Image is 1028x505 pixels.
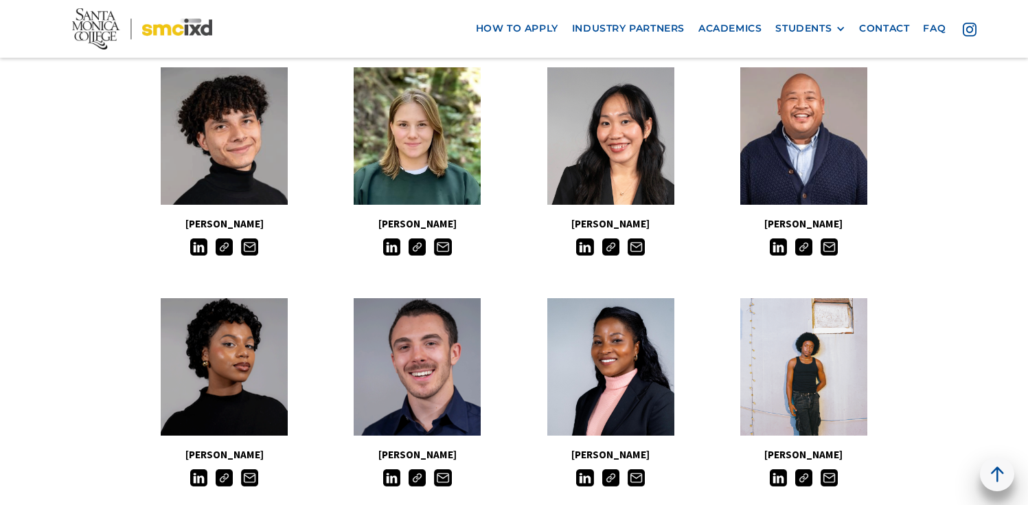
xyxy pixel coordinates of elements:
[707,446,900,464] h5: [PERSON_NAME]
[190,238,207,256] img: LinkedIn icon
[916,16,952,41] a: faq
[821,238,838,256] img: Email icon
[128,446,321,464] h5: [PERSON_NAME]
[963,22,976,36] img: icon - instagram
[241,469,258,486] img: Email icon
[628,469,645,486] img: Email icon
[409,238,426,256] img: Link icon
[775,23,832,34] div: STUDENTS
[321,446,514,464] h5: [PERSON_NAME]
[692,16,768,41] a: Academics
[190,469,207,486] img: LinkedIn icon
[241,238,258,256] img: Email icon
[602,238,619,256] img: Link icon
[514,446,707,464] h5: [PERSON_NAME]
[321,215,514,233] h5: [PERSON_NAME]
[576,469,593,486] img: LinkedIn icon
[707,215,900,233] h5: [PERSON_NAME]
[128,215,321,233] h5: [PERSON_NAME]
[576,238,593,256] img: LinkedIn icon
[628,238,645,256] img: Email icon
[383,238,400,256] img: LinkedIn icon
[821,469,838,486] img: Email icon
[434,238,451,256] img: Email icon
[565,16,692,41] a: industry partners
[770,469,787,486] img: LinkedIn icon
[409,469,426,486] img: Link icon
[216,238,233,256] img: Link icon
[469,16,565,41] a: how to apply
[602,469,619,486] img: Link icon
[383,469,400,486] img: LinkedIn icon
[795,238,812,256] img: Link icon
[980,457,1014,491] a: back to top
[72,8,212,49] img: Santa Monica College - SMC IxD logo
[434,469,451,486] img: Email icon
[775,23,845,34] div: STUDENTS
[852,16,916,41] a: contact
[795,469,812,486] img: Link icon
[514,215,707,233] h5: [PERSON_NAME]
[770,238,787,256] img: LinkedIn icon
[216,469,233,486] img: Link icon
